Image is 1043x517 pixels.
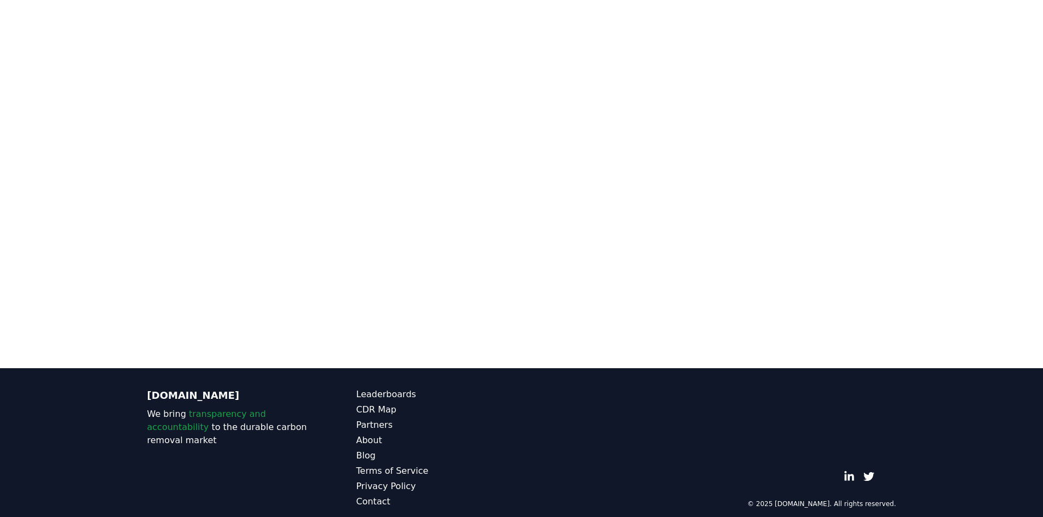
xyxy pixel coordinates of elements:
[356,464,522,478] a: Terms of Service
[147,409,266,432] span: transparency and accountability
[844,471,855,482] a: LinkedIn
[356,419,522,432] a: Partners
[863,471,874,482] a: Twitter
[356,495,522,508] a: Contact
[356,403,522,416] a: CDR Map
[147,388,313,403] p: [DOMAIN_NAME]
[147,408,313,447] p: We bring to the durable carbon removal market
[356,434,522,447] a: About
[747,499,896,508] p: © 2025 [DOMAIN_NAME]. All rights reserved.
[356,388,522,401] a: Leaderboards
[356,480,522,493] a: Privacy Policy
[356,449,522,462] a: Blog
